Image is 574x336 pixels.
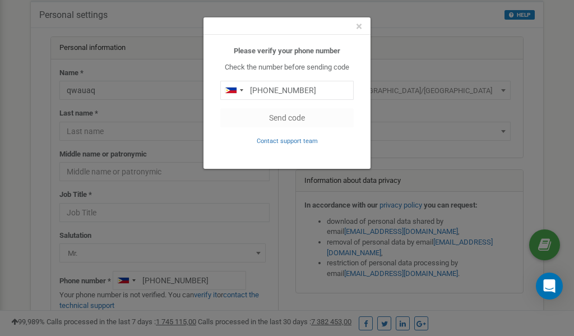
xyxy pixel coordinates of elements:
[356,21,362,33] button: Close
[221,81,247,99] div: Telephone country code
[220,108,354,127] button: Send code
[257,136,318,145] a: Contact support team
[220,62,354,73] p: Check the number before sending code
[234,47,340,55] b: Please verify your phone number
[220,81,354,100] input: 0905 123 4567
[356,20,362,33] span: ×
[257,137,318,145] small: Contact support team
[536,273,563,300] div: Open Intercom Messenger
